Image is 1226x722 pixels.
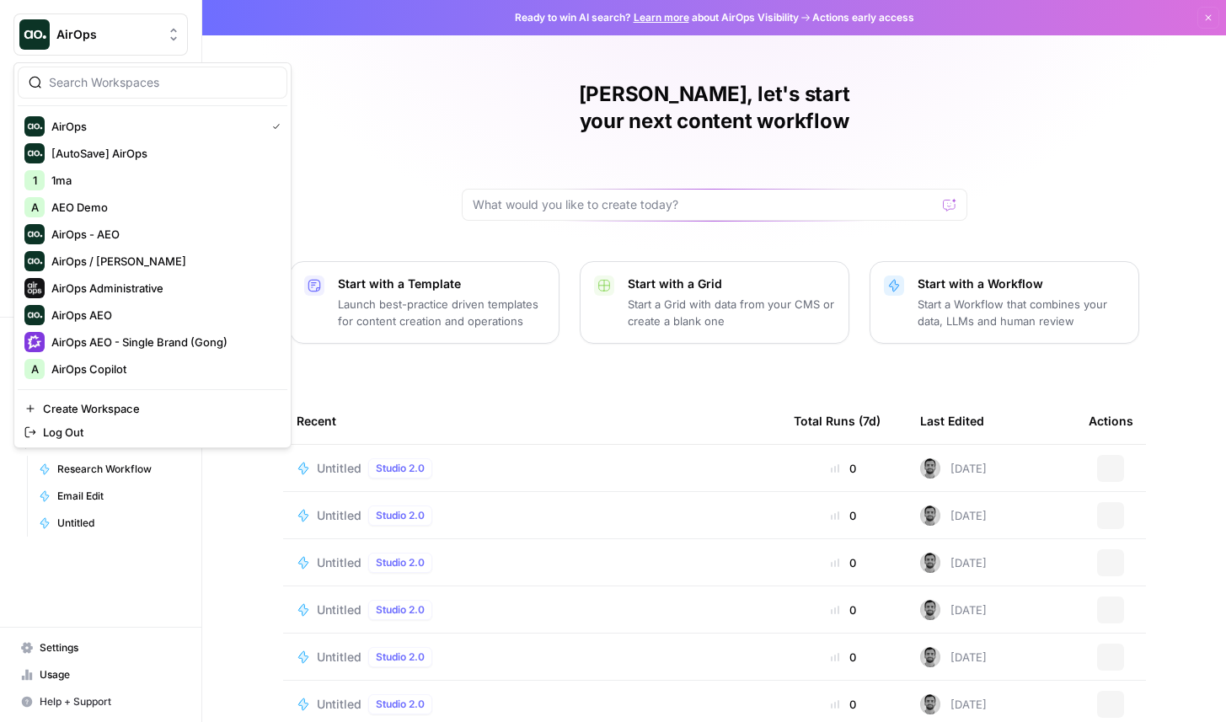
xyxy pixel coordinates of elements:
[628,275,835,292] p: Start with a Grid
[920,694,987,714] div: [DATE]
[13,62,292,448] div: Workspace: AirOps
[920,600,987,620] div: [DATE]
[40,667,180,682] span: Usage
[57,462,180,477] span: Research Workflow
[338,296,545,329] p: Launch best-practice driven templates for content creation and operations
[43,424,274,441] span: Log Out
[920,553,940,573] img: 6v3gwuotverrb420nfhk5cu1cyh1
[920,398,984,444] div: Last Edited
[794,460,893,477] div: 0
[918,275,1125,292] p: Start with a Workflow
[1089,398,1133,444] div: Actions
[51,334,274,350] span: AirOps AEO - Single Brand (Gong)
[18,420,287,444] a: Log Out
[297,647,767,667] a: UntitledStudio 2.0
[794,507,893,524] div: 0
[297,694,767,714] a: UntitledStudio 2.0
[56,26,158,43] span: AirOps
[51,172,274,189] span: 1ma
[920,458,987,479] div: [DATE]
[51,118,259,135] span: AirOps
[24,224,45,244] img: AirOps - AEO Logo
[376,461,425,476] span: Studio 2.0
[628,296,835,329] p: Start a Grid with data from your CMS or create a blank one
[317,507,361,524] span: Untitled
[51,199,274,216] span: AEO Demo
[794,649,893,666] div: 0
[18,397,287,420] a: Create Workspace
[376,508,425,523] span: Studio 2.0
[51,145,274,162] span: [AutoSave] AirOps
[794,398,881,444] div: Total Runs (7d)
[920,553,987,573] div: [DATE]
[13,661,188,688] a: Usage
[297,553,767,573] a: UntitledStudio 2.0
[870,261,1139,344] button: Start with a WorkflowStart a Workflow that combines your data, LLMs and human review
[580,261,849,344] button: Start with a GridStart a Grid with data from your CMS or create a blank one
[24,116,45,136] img: AirOps Logo
[515,10,799,25] span: Ready to win AI search? about AirOps Visibility
[317,602,361,618] span: Untitled
[920,458,940,479] img: 6v3gwuotverrb420nfhk5cu1cyh1
[24,332,45,352] img: AirOps AEO - Single Brand (Gong) Logo
[317,696,361,713] span: Untitled
[40,640,180,655] span: Settings
[473,196,936,213] input: What would you like to create today?
[317,649,361,666] span: Untitled
[49,74,276,91] input: Search Workspaces
[376,650,425,665] span: Studio 2.0
[31,456,188,483] a: Research Workflow
[317,554,361,571] span: Untitled
[920,505,987,526] div: [DATE]
[57,489,180,504] span: Email Edit
[13,688,188,715] button: Help + Support
[24,143,45,163] img: [AutoSave] AirOps Logo
[31,510,188,537] a: Untitled
[920,647,940,667] img: 6v3gwuotverrb420nfhk5cu1cyh1
[31,483,188,510] a: Email Edit
[920,694,940,714] img: 6v3gwuotverrb420nfhk5cu1cyh1
[794,554,893,571] div: 0
[794,696,893,713] div: 0
[376,602,425,618] span: Studio 2.0
[40,694,180,709] span: Help + Support
[920,600,940,620] img: 6v3gwuotverrb420nfhk5cu1cyh1
[297,458,767,479] a: UntitledStudio 2.0
[51,361,274,377] span: AirOps Copilot
[24,305,45,325] img: AirOps AEO Logo
[794,602,893,618] div: 0
[24,278,45,298] img: AirOps Administrative Logo
[24,251,45,271] img: AirOps / Nicholas Cabral Logo
[19,19,50,50] img: AirOps Logo
[338,275,545,292] p: Start with a Template
[31,199,39,216] span: A
[918,296,1125,329] p: Start a Workflow that combines your data, LLMs and human review
[13,634,188,661] a: Settings
[57,516,180,531] span: Untitled
[376,697,425,712] span: Studio 2.0
[297,505,767,526] a: UntitledStudio 2.0
[51,253,274,270] span: AirOps / [PERSON_NAME]
[51,226,274,243] span: AirOps - AEO
[634,11,689,24] a: Learn more
[31,361,39,377] span: A
[297,600,767,620] a: UntitledStudio 2.0
[462,81,967,135] h1: [PERSON_NAME], let's start your next content workflow
[43,400,274,417] span: Create Workspace
[51,307,274,324] span: AirOps AEO
[297,398,767,444] div: Recent
[51,280,274,297] span: AirOps Administrative
[33,172,37,189] span: 1
[317,460,361,477] span: Untitled
[290,261,559,344] button: Start with a TemplateLaunch best-practice driven templates for content creation and operations
[920,505,940,526] img: 6v3gwuotverrb420nfhk5cu1cyh1
[13,13,188,56] button: Workspace: AirOps
[812,10,914,25] span: Actions early access
[920,647,987,667] div: [DATE]
[376,555,425,570] span: Studio 2.0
